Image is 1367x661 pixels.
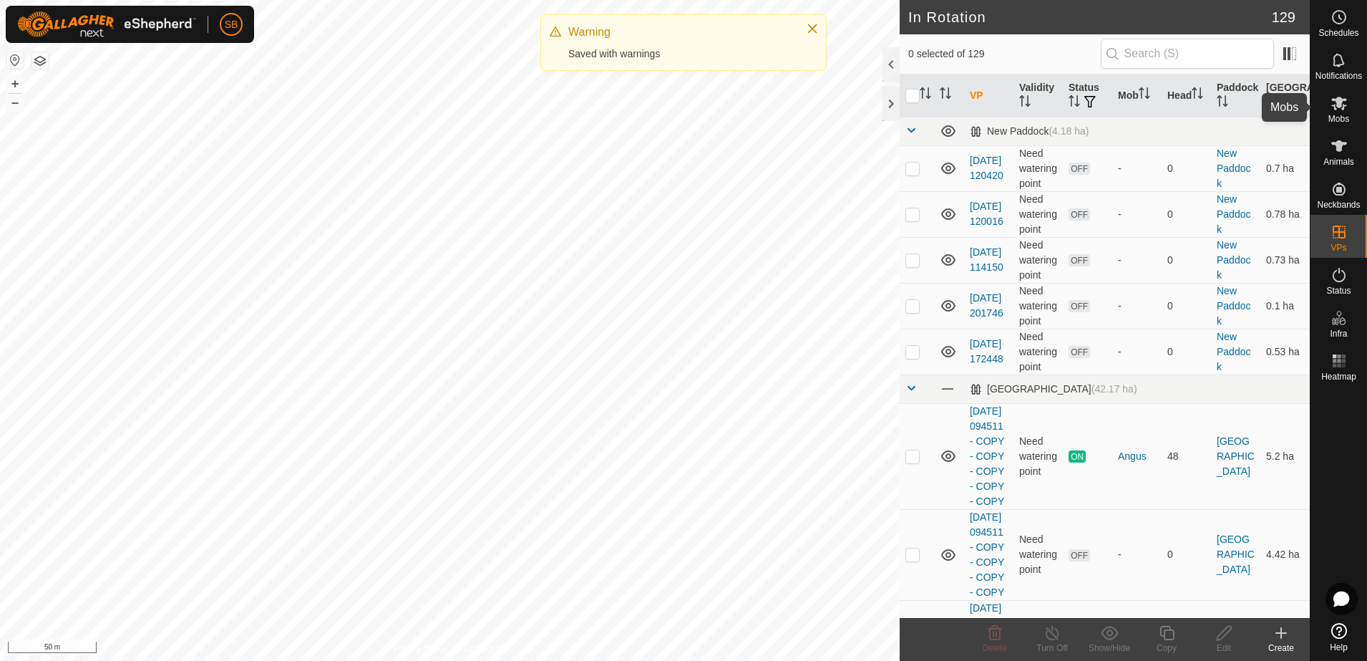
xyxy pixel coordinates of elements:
[1162,74,1211,117] th: Head
[1217,193,1250,235] a: New Paddock
[1195,642,1252,655] div: Edit
[1323,158,1354,166] span: Animals
[6,94,24,111] button: –
[1260,329,1310,375] td: 0.53 ha
[1118,344,1156,360] div: -
[1081,642,1138,655] div: Show/Hide
[1260,191,1310,237] td: 0.78 ha
[1118,161,1156,176] div: -
[1013,403,1063,509] td: Need watering point
[1326,286,1351,295] span: Status
[1091,383,1137,395] span: (42.17 ha)
[31,52,49,69] button: Map Layers
[1013,237,1063,283] td: Need watering point
[1069,300,1090,312] span: OFF
[1118,547,1156,562] div: -
[1162,403,1211,509] td: 48
[1162,145,1211,191] td: 0
[1013,509,1063,600] td: Need watering point
[225,17,238,32] span: SB
[1069,163,1090,175] span: OFF
[1013,74,1063,117] th: Validity
[1330,643,1348,652] span: Help
[17,11,196,37] img: Gallagher Logo
[970,405,1004,507] a: [DATE] 094511 - COPY - COPY - COPY - COPY - COPY
[1069,208,1090,221] span: OFF
[1260,145,1310,191] td: 0.7 ha
[970,125,1089,137] div: New Paddock
[1013,283,1063,329] td: Need watering point
[1013,191,1063,237] td: Need watering point
[1138,642,1195,655] div: Copy
[1260,403,1310,509] td: 5.2 ha
[1049,125,1089,137] span: (4.18 ha)
[1217,239,1250,281] a: New Paddock
[1315,72,1362,80] span: Notifications
[1288,97,1300,109] p-sorticon: Activate to sort
[1260,283,1310,329] td: 0.1 ha
[1260,74,1310,117] th: [GEOGRAPHIC_DATA] Area
[1023,642,1081,655] div: Turn Off
[1118,253,1156,268] div: -
[1118,299,1156,314] div: -
[970,383,1137,395] div: [GEOGRAPHIC_DATA]
[1112,74,1162,117] th: Mob
[1272,6,1295,28] span: 129
[1162,329,1211,375] td: 0
[1252,642,1310,655] div: Create
[1069,549,1090,561] span: OFF
[970,292,1003,319] a: [DATE] 201746
[1162,237,1211,283] td: 0
[964,74,1013,117] th: VP
[1192,90,1203,101] p-sorticon: Activate to sort
[1317,201,1360,209] span: Neckbands
[1328,115,1349,123] span: Mobs
[1217,534,1255,575] a: [GEOGRAPHIC_DATA]
[1069,346,1090,358] span: OFF
[1118,207,1156,222] div: -
[1069,254,1090,266] span: OFF
[1217,148,1250,189] a: New Paddock
[1069,97,1080,109] p-sorticon: Activate to sort
[908,47,1101,62] span: 0 selected of 129
[1063,74,1112,117] th: Status
[1330,329,1347,338] span: Infra
[1069,450,1086,463] span: ON
[1019,97,1031,109] p-sorticon: Activate to sort
[1260,237,1310,283] td: 0.73 ha
[6,75,24,92] button: +
[1101,39,1274,69] input: Search (S)
[970,201,1003,227] a: [DATE] 120016
[568,24,792,41] div: Warning
[6,52,24,69] button: Reset Map
[1013,145,1063,191] td: Need watering point
[983,643,1008,653] span: Delete
[1318,29,1358,37] span: Schedules
[970,511,1004,598] a: [DATE] 094511 - COPY - COPY - COPY - COPY
[464,642,506,655] a: Contact Us
[393,642,447,655] a: Privacy Policy
[1310,617,1367,657] a: Help
[920,90,931,101] p-sorticon: Activate to sort
[1217,331,1250,372] a: New Paddock
[1217,285,1250,327] a: New Paddock
[970,246,1003,273] a: [DATE] 114150
[1321,372,1356,381] span: Heatmap
[1217,435,1255,477] a: [GEOGRAPHIC_DATA]
[1217,97,1228,109] p-sorticon: Activate to sort
[970,155,1003,181] a: [DATE] 120420
[1162,509,1211,600] td: 0
[1162,191,1211,237] td: 0
[1162,283,1211,329] td: 0
[802,19,822,39] button: Close
[568,47,792,62] div: Saved with warnings
[908,9,1272,26] h2: In Rotation
[1217,617,1255,659] a: [GEOGRAPHIC_DATA]
[1330,243,1346,252] span: VPs
[1118,449,1156,464] div: Angus
[1211,74,1260,117] th: Paddock
[1139,90,1150,101] p-sorticon: Activate to sort
[940,90,951,101] p-sorticon: Activate to sort
[970,338,1003,365] a: [DATE] 172448
[1013,329,1063,375] td: Need watering point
